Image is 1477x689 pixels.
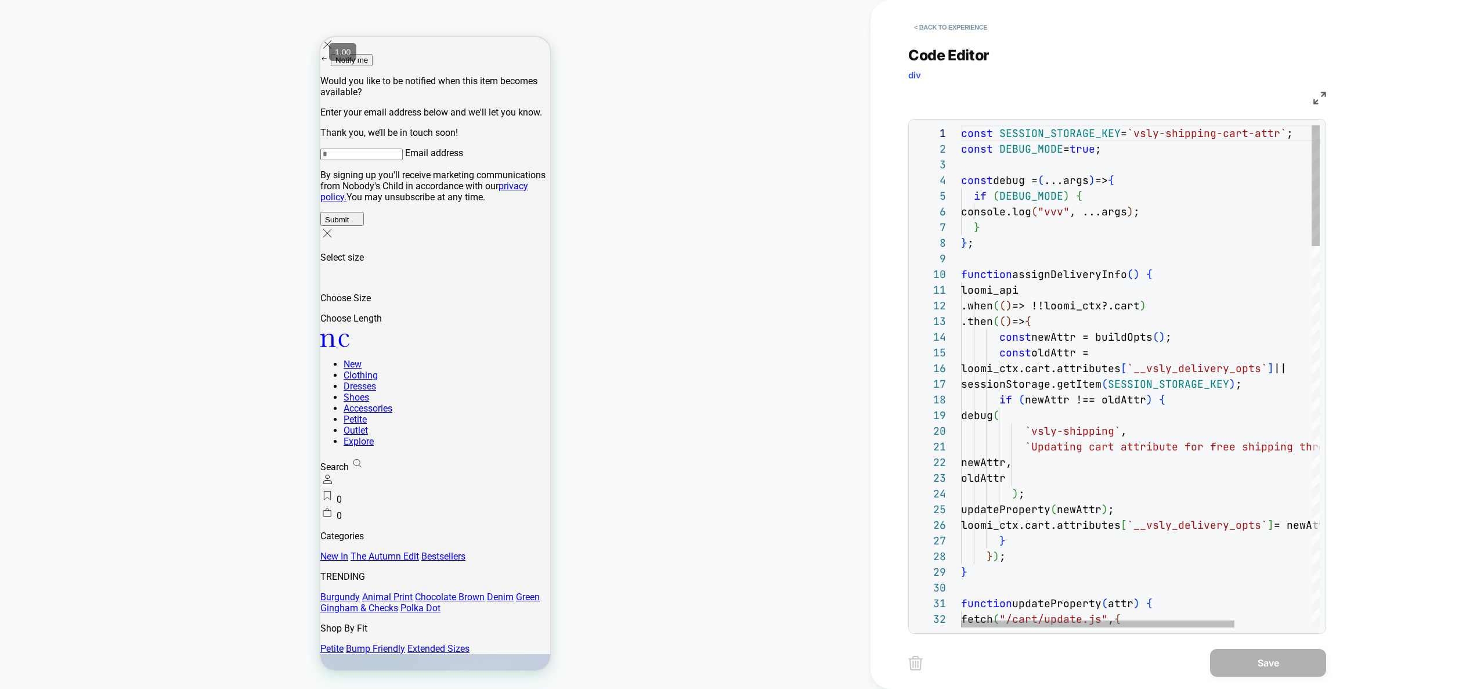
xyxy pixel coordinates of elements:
[1133,597,1140,610] span: )
[80,565,120,576] a: Polka Dot
[961,315,993,328] span: .then
[1127,518,1267,532] span: `__vsly_delivery_opts`
[1102,597,1108,610] span: (
[1063,189,1070,203] span: )
[999,189,1063,203] span: DEBUG_MODE
[915,423,946,439] div: 20
[1153,330,1159,344] span: (
[961,127,993,140] span: const
[993,315,999,328] span: (
[1127,205,1133,218] span: )
[23,344,56,355] a: Dresses
[30,514,99,525] a: The Autumn Edit
[1044,174,1089,187] span: ...args
[1025,393,1146,406] span: newAttr !== oldAttr
[1146,268,1153,281] span: {
[999,330,1031,344] span: const
[1313,92,1326,104] img: fullscreen
[961,268,1012,281] span: function
[1006,315,1012,328] span: )
[16,457,21,468] span: 0
[915,313,946,329] div: 13
[908,70,921,81] span: div
[1012,487,1019,500] span: )
[915,345,946,360] div: 15
[961,612,993,626] span: fetch
[101,514,145,525] a: Bestsellers
[999,142,1063,156] span: DEBUG_MODE
[915,266,946,282] div: 10
[1038,174,1044,187] span: (
[1114,612,1121,626] span: {
[1274,362,1287,375] span: ||
[1140,299,1146,312] span: )
[1025,440,1344,453] span: `Updating cart attribute for free shipping thresho
[1159,330,1165,344] span: )
[908,46,990,64] span: Code Editor
[993,550,999,563] span: )
[908,656,923,670] img: delete
[23,366,72,377] a: Accessories
[999,534,1006,547] span: }
[993,612,999,626] span: (
[1038,205,1070,218] span: "vvv"
[999,393,1012,406] span: if
[1210,649,1326,677] button: Save
[1229,377,1236,391] span: )
[1236,377,1242,391] span: ;
[1146,393,1153,406] span: )
[915,204,946,219] div: 6
[1057,503,1102,516] span: newAttr
[974,189,987,203] span: if
[1108,174,1114,187] span: {
[915,219,946,235] div: 7
[1108,612,1114,626] span: ,
[1108,377,1229,391] span: SESSION_STORAGE_KEY
[1133,205,1140,218] span: ;
[1012,315,1025,328] span: =>
[1127,268,1133,281] span: (
[196,554,219,565] a: Green
[915,329,946,345] div: 14
[961,377,1102,391] span: sessionStorage.getItem
[1012,597,1102,610] span: updateProperty
[915,470,946,486] div: 23
[23,322,41,333] a: New
[1063,142,1070,156] span: =
[1050,503,1057,516] span: (
[915,611,946,627] div: 32
[1165,330,1172,344] span: ;
[1076,189,1082,203] span: {
[915,125,946,141] div: 1
[915,392,946,407] div: 18
[961,503,1050,516] span: updateProperty
[999,346,1031,359] span: const
[993,409,999,422] span: (
[1121,362,1127,375] span: [
[999,299,1006,312] span: (
[1146,597,1153,610] span: {
[5,178,28,187] span: Submit
[915,627,946,643] div: 33
[915,172,946,188] div: 4
[1006,299,1012,312] span: )
[915,235,946,251] div: 8
[1267,362,1274,375] span: ]
[1287,127,1293,140] span: ;
[999,612,1108,626] span: "/cart/update.js"
[967,236,974,250] span: ;
[1121,518,1127,532] span: [
[961,205,1031,218] span: console.log
[1121,424,1127,438] span: ,
[915,564,946,580] div: 29
[1025,315,1031,328] span: {
[961,565,967,579] span: }
[999,550,1006,563] span: ;
[1133,268,1140,281] span: )
[87,606,149,617] a: Extended Sizes
[1127,362,1267,375] span: `__vsly_delivery_opts`
[999,315,1006,328] span: (
[95,554,164,565] a: Chocolate Brown
[1031,205,1038,218] span: (
[993,299,999,312] span: (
